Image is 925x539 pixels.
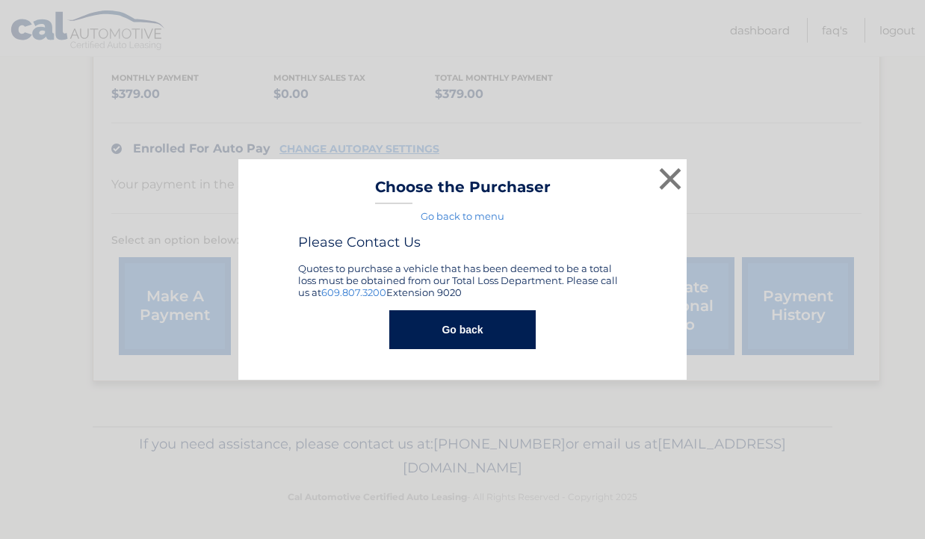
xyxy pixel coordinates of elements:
[321,286,386,298] a: 609.807.3200
[298,234,627,250] h4: Please Contact Us
[375,178,551,204] h3: Choose the Purchaser
[389,310,535,349] button: Go back
[298,234,627,298] div: Quotes to purchase a vehicle that has been deemed to be a total loss must be obtained from our To...
[655,164,685,194] button: ×
[421,210,504,222] a: Go back to menu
